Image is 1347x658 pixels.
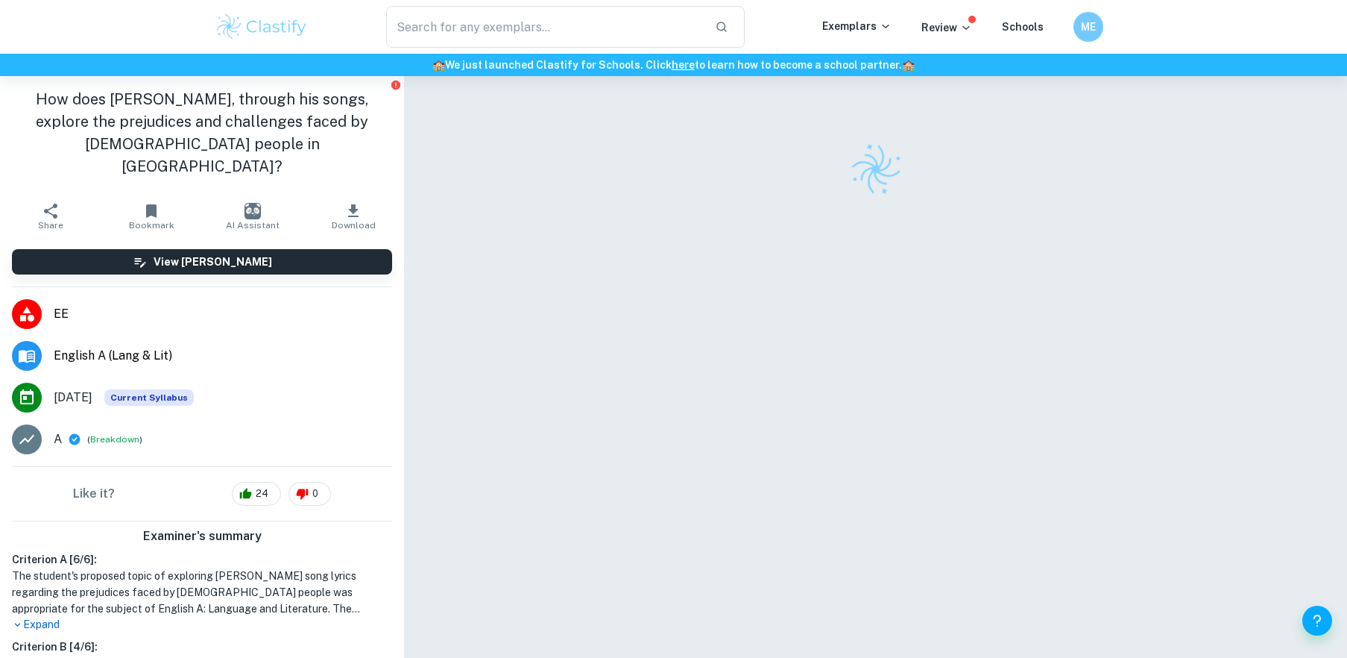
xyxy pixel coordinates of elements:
[303,195,405,237] button: Download
[54,430,62,448] p: A
[54,347,392,365] span: English A (Lang & Lit)
[154,254,272,270] h6: View [PERSON_NAME]
[822,18,892,34] p: Exemplars
[288,482,331,506] div: 0
[104,389,194,406] span: Current Syllabus
[386,6,704,48] input: Search for any exemplars...
[90,433,139,446] button: Breakdown
[12,568,392,617] h1: The student's proposed topic of exploring [PERSON_NAME] song lyrics regarding the prejudices face...
[3,57,1344,73] h6: We just launched Clastify for Schools. Click to learn how to become a school partner.
[1302,606,1332,636] button: Help and Feedback
[672,59,695,71] a: here
[921,19,972,36] p: Review
[842,135,909,203] img: Clastify logo
[54,305,392,323] span: EE
[1079,19,1097,35] h6: ME
[432,59,445,71] span: 🏫
[12,551,392,568] h6: Criterion A [ 6 / 6 ]:
[232,482,281,506] div: 24
[12,88,392,178] h1: How does [PERSON_NAME], through his songs, explore the prejudices and challenges faced by [DEMOGR...
[1073,12,1103,42] button: ME
[1002,21,1044,33] a: Schools
[12,249,392,275] button: View [PERSON_NAME]
[245,203,261,219] img: AI Assistant
[104,389,194,406] div: This exemplar is based on the current syllabus. Feel free to refer to it for inspiration/ideas wh...
[38,220,63,231] span: Share
[73,485,115,503] h6: Like it?
[226,220,280,231] span: AI Assistant
[12,639,392,655] h6: Criterion B [ 4 / 6 ]:
[101,195,203,237] button: Bookmark
[129,220,174,231] span: Bookmark
[54,389,92,407] span: [DATE]
[304,486,327,501] span: 0
[390,79,401,90] button: Report issue
[215,12,309,42] img: Clastify logo
[6,527,398,545] h6: Examiner's summary
[12,617,392,633] p: Expand
[902,59,915,71] span: 🏫
[87,433,142,447] span: ( )
[202,195,303,237] button: AI Assistant
[247,486,277,501] span: 24
[332,220,376,231] span: Download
